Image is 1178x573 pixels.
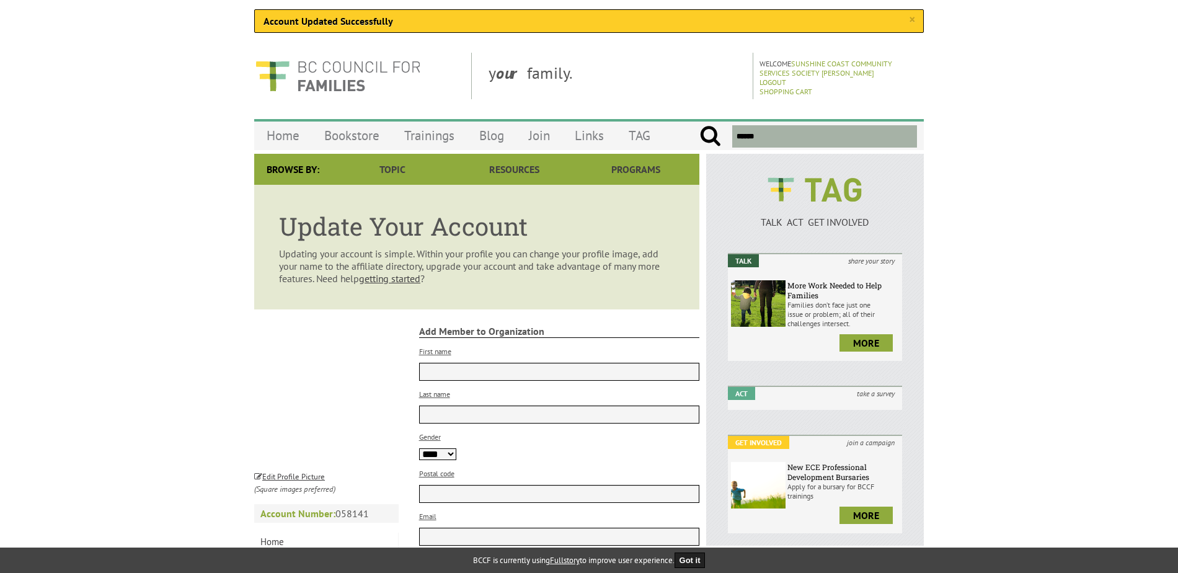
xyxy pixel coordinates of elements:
p: Welcome [759,59,920,78]
em: Get Involved [728,436,789,449]
a: more [839,334,893,352]
a: getting started [359,272,420,285]
small: Edit Profile Picture [254,471,325,482]
div: y family. [479,53,753,99]
a: Home [254,121,312,150]
a: Edit Profile Picture [254,469,325,482]
p: Families don’t face just one issue or problem; all of their challenges intersect. [787,300,899,328]
a: more [839,507,893,524]
input: Submit [699,125,721,148]
a: Resources [453,154,575,185]
a: Fullstory [550,555,580,566]
p: TALK ACT GET INVOLVED [728,216,902,228]
img: BCCF's TAG Logo [759,166,870,213]
a: Home [254,533,398,551]
label: Gender [419,432,441,442]
em: Act [728,387,755,400]
strong: our [496,63,527,83]
a: Bookstore [312,121,392,150]
strong: Account Number: [260,507,335,520]
i: share your story [841,254,902,267]
a: × [909,14,914,26]
a: Logout [759,78,786,87]
strong: Add Member to Organization [419,325,700,338]
p: Apply for a bursary for BCCF trainings [787,482,899,500]
h1: Update Your Account [279,210,675,242]
button: Got it [675,553,706,568]
a: Topic [332,154,453,185]
h6: More Work Needed to Help Families [787,280,899,300]
img: BC Council for FAMILIES [254,53,422,99]
em: Talk [728,254,759,267]
i: join a campaign [839,436,902,449]
a: Join [516,121,562,150]
article: Updating your account is simple. Within your profile you can change your profile image, add your ... [254,185,699,309]
p: 058141 [254,504,399,523]
h6: New ECE Professional Development Bursaries [787,462,899,482]
label: First name [419,347,451,356]
i: take a survey [849,387,902,400]
a: Sunshine Coast Community Services Society [PERSON_NAME] [759,59,892,78]
a: Links [562,121,616,150]
a: Blog [467,121,516,150]
a: Trainings [392,121,467,150]
label: Email [419,512,436,521]
a: Programs [575,154,697,185]
label: Last name [419,389,450,399]
i: (Square images preferred) [254,484,335,494]
div: Browse By: [254,154,332,185]
div: Account Updated Successfully [254,9,924,33]
a: TALK ACT GET INVOLVED [728,203,902,228]
label: Postal code [419,469,454,478]
a: Shopping Cart [759,87,812,96]
a: TAG [616,121,663,150]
